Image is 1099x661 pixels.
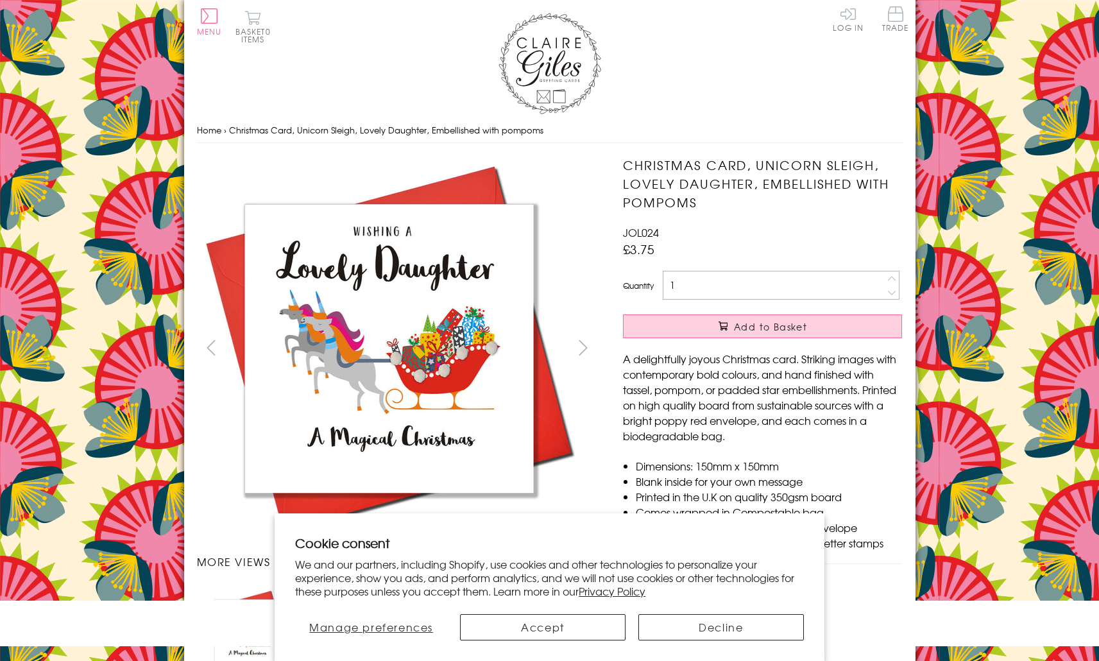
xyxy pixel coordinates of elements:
[833,6,864,31] a: Log In
[638,614,804,640] button: Decline
[197,554,598,569] h3: More views
[229,124,543,136] span: Christmas Card, Unicorn Sleigh, Lovely Daughter, Embellished with pompoms
[623,225,659,240] span: JOL024
[498,13,601,114] img: Claire Giles Greetings Cards
[597,156,982,541] img: Christmas Card, Unicorn Sleigh, Lovely Daughter, Embellished with pompoms
[460,614,626,640] button: Accept
[568,333,597,362] button: next
[197,8,222,35] button: Menu
[734,320,807,333] span: Add to Basket
[235,10,271,43] button: Basket0 items
[636,504,902,520] li: Comes wrapped in Compostable bag
[196,156,581,541] img: Christmas Card, Unicorn Sleigh, Lovely Daughter, Embellished with pompoms
[197,333,226,362] button: prev
[309,619,433,635] span: Manage preferences
[623,351,902,443] p: A delightfully joyous Christmas card. Striking images with contemporary bold colours, and hand fi...
[241,26,271,45] span: 0 items
[197,26,222,37] span: Menu
[224,124,226,136] span: ›
[623,280,654,291] label: Quantity
[636,474,902,489] li: Blank inside for your own message
[882,6,909,34] a: Trade
[636,489,902,504] li: Printed in the U.K on quality 350gsm board
[295,534,804,552] h2: Cookie consent
[623,156,902,211] h1: Christmas Card, Unicorn Sleigh, Lovely Daughter, Embellished with pompoms
[623,240,654,258] span: £3.75
[295,558,804,597] p: We and our partners, including Shopify, use cookies and other technologies to personalize your ex...
[197,124,221,136] a: Home
[197,117,903,144] nav: breadcrumbs
[882,6,909,31] span: Trade
[636,458,902,474] li: Dimensions: 150mm x 150mm
[295,614,447,640] button: Manage preferences
[623,314,902,338] button: Add to Basket
[579,583,645,599] a: Privacy Policy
